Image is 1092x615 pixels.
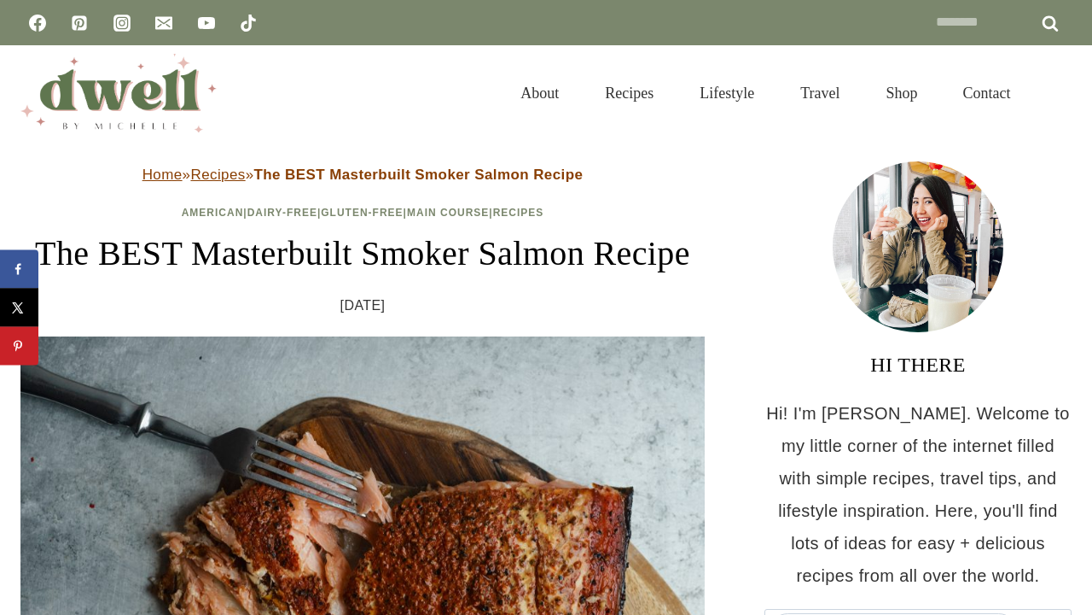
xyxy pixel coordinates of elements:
a: Pinterest [62,6,96,40]
a: Instagram [105,6,139,40]
a: Recipes [190,167,245,183]
h1: The BEST Masterbuilt Smoker Salmon Recipe [20,228,705,279]
a: Recipes [493,207,544,219]
a: Gluten-Free [321,207,403,219]
time: [DATE] [340,293,386,319]
a: Home [142,167,183,183]
a: YouTube [189,6,224,40]
a: Recipes [582,63,677,123]
img: DWELL by michelle [20,54,217,132]
a: Shop [863,63,940,123]
a: Contact [940,63,1034,123]
a: About [497,63,582,123]
h3: HI THERE [764,349,1072,380]
a: Travel [777,63,863,123]
strong: The BEST Masterbuilt Smoker Salmon Recipe [254,167,584,183]
a: Main Course [407,207,489,219]
a: American [182,207,244,219]
a: Lifestyle [677,63,777,123]
a: Facebook [20,6,55,40]
a: Email [147,6,181,40]
button: View Search Form [1043,79,1072,108]
a: Dairy-Free [247,207,317,219]
span: | | | | [182,207,544,219]
span: » » [142,167,584,183]
nav: Primary Navigation [497,63,1034,123]
a: TikTok [231,6,265,40]
p: Hi! I'm [PERSON_NAME]. Welcome to my little corner of the internet filled with simple recipes, tr... [764,397,1072,592]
